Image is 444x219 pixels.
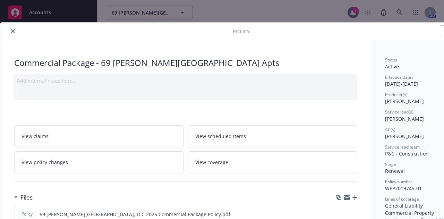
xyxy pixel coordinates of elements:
[195,133,246,140] span: View scheduled items
[14,193,33,202] div: Files
[20,193,33,202] h3: Files
[385,179,412,185] span: Policy number
[385,63,399,70] span: Active
[385,92,408,98] span: Producer(s)
[20,211,34,217] span: Policy
[385,168,405,174] span: Renewal
[22,133,49,140] span: View claims
[385,185,422,192] span: WPP2019745-01
[385,161,396,167] span: Stage
[385,196,419,202] span: Lines of coverage
[9,27,17,35] button: close
[385,116,424,122] span: [PERSON_NAME]
[14,57,357,69] div: Commercial Package - 69 [PERSON_NAME][GEOGRAPHIC_DATA] Apts
[40,211,230,218] span: 69 [PERSON_NAME][GEOGRAPHIC_DATA], LLC 2025 Commercial Package Policy.pdf
[14,151,184,173] a: View policy changes
[385,109,413,115] span: Service lead(s)
[195,159,228,166] span: View coverage
[385,57,397,63] span: Status
[233,28,250,35] span: Policy
[385,144,420,150] span: Service lead team
[22,159,68,166] span: View policy changes
[385,127,395,133] span: AC(s)
[385,133,424,140] span: [PERSON_NAME]
[385,98,424,104] span: [PERSON_NAME]
[188,125,358,147] a: View scheduled items
[348,211,354,218] button: preview file
[385,150,429,157] span: P&C - Construction
[14,125,184,147] a: View claims
[188,151,358,173] a: View coverage
[385,74,413,80] span: Effective dates
[17,77,355,84] div: Add internal notes here...
[337,211,342,218] button: download file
